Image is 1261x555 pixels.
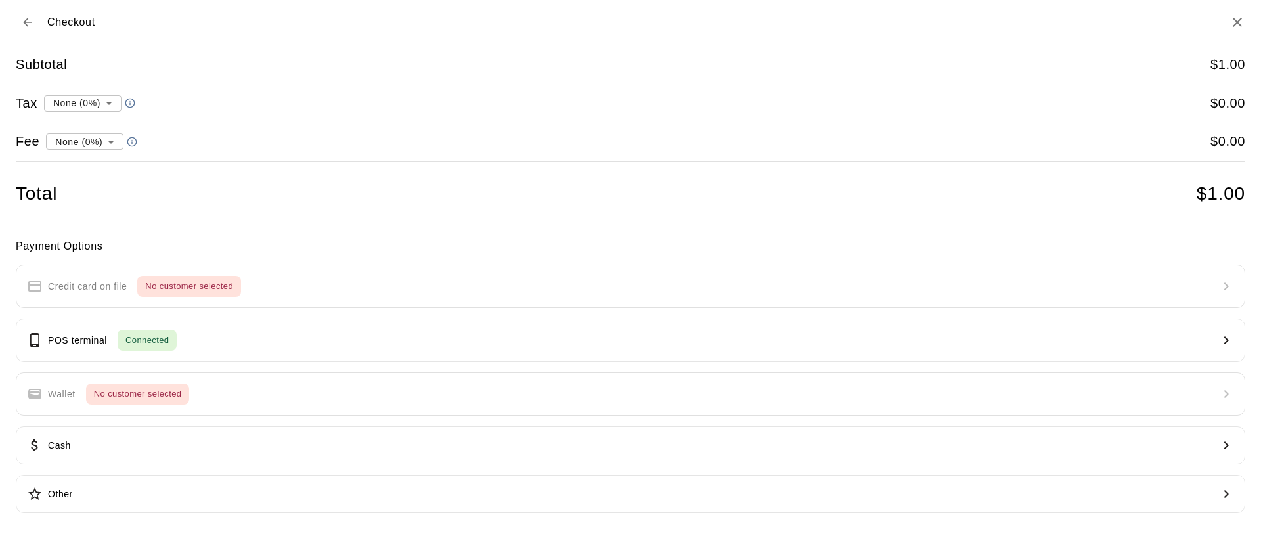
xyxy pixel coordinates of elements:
div: None (0%) [44,91,122,115]
h5: Tax [16,95,37,112]
p: Cash [48,439,71,453]
p: POS terminal [48,334,107,347]
h5: $ 0.00 [1210,133,1245,150]
h5: Fee [16,133,39,150]
h6: Payment Options [16,238,1245,255]
div: None (0%) [46,129,123,154]
button: Close [1229,14,1245,30]
p: Other [48,487,73,501]
h5: $ 0.00 [1210,95,1245,112]
h5: Subtotal [16,56,67,74]
h5: $ 1.00 [1210,56,1245,74]
h4: Total [16,183,57,206]
span: Connected [118,333,177,348]
button: Back to cart [16,11,39,34]
button: POS terminalConnected [16,319,1245,362]
div: Checkout [16,11,95,34]
h4: $ 1.00 [1197,183,1245,206]
button: Other [16,475,1245,513]
button: Cash [16,426,1245,464]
